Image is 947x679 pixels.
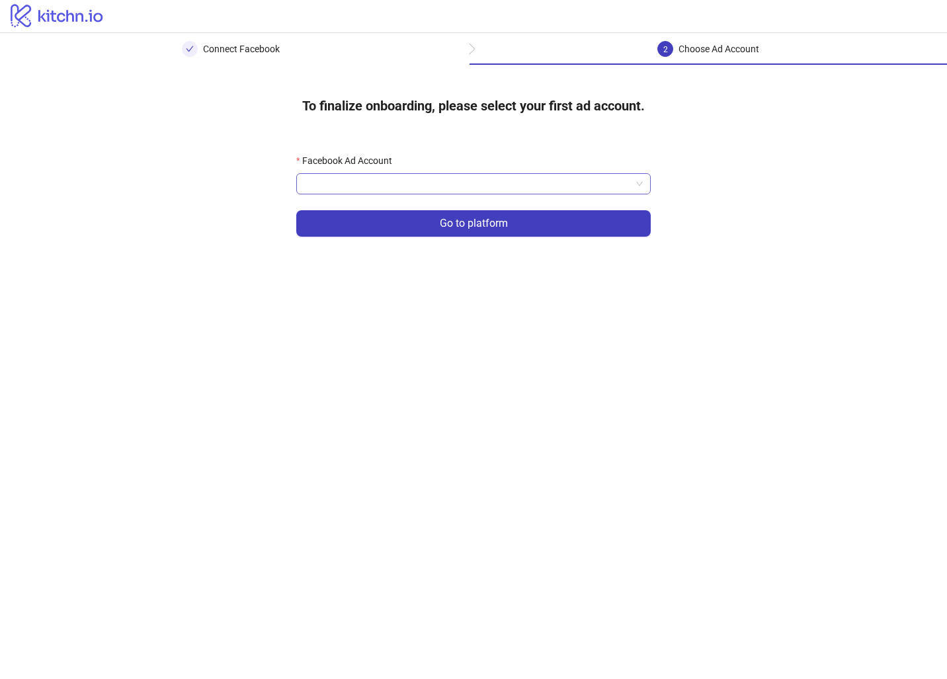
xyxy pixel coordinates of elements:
[281,86,666,126] h4: To finalize onboarding, please select your first ad account.
[203,41,280,57] div: Connect Facebook
[440,218,508,229] span: Go to platform
[663,45,668,54] span: 2
[679,41,759,57] div: Choose Ad Account
[304,174,631,194] input: Facebook Ad Account
[296,210,651,237] button: Go to platform
[296,153,401,168] label: Facebook Ad Account
[186,45,194,53] span: check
